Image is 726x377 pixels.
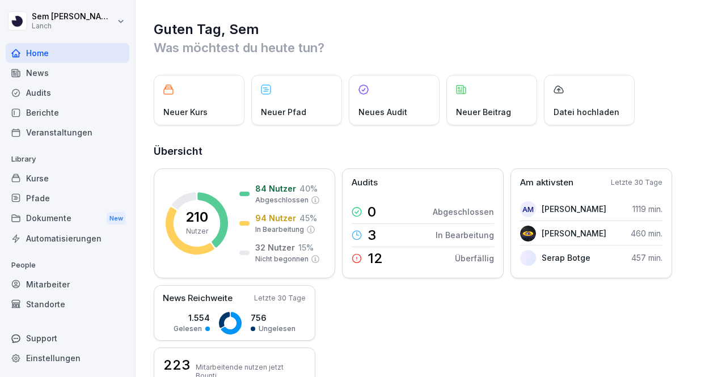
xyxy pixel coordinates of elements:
div: Dokumente [6,208,129,229]
p: In Bearbeitung [255,224,304,235]
a: Veranstaltungen [6,122,129,142]
p: 756 [251,312,296,324]
p: Neuer Kurs [163,106,208,118]
p: 1119 min. [632,203,662,215]
h3: 223 [163,355,190,375]
p: 84 Nutzer [255,183,296,194]
p: 32 Nutzer [255,242,295,253]
h2: Übersicht [154,143,709,159]
a: News [6,63,129,83]
p: Ungelesen [259,324,296,334]
img: g4w5x5mlkjus3ukx1xap2hc0.png [520,226,536,242]
p: 40 % [299,183,318,194]
a: Einstellungen [6,348,129,368]
p: People [6,256,129,274]
p: Am aktivsten [520,176,573,189]
div: New [107,212,126,225]
p: Abgeschlossen [433,206,494,218]
a: Berichte [6,103,129,122]
div: Support [6,328,129,348]
p: Was möchtest du heute tun? [154,39,709,57]
p: Überfällig [455,252,494,264]
a: Kurse [6,168,129,188]
h1: Guten Tag, Sem [154,20,709,39]
p: Datei hochladen [554,106,619,118]
p: 45 % [299,212,317,224]
p: Letzte 30 Tage [611,177,662,188]
p: Neuer Beitrag [456,106,511,118]
p: Neues Audit [358,106,407,118]
div: AM [520,201,536,217]
p: Neuer Pfad [261,106,306,118]
img: fgodp68hp0emq4hpgfcp6x9z.png [520,250,536,266]
a: Automatisierungen [6,228,129,248]
p: Gelesen [174,324,202,334]
p: 457 min. [631,252,662,264]
p: Abgeschlossen [255,195,309,205]
p: 0 [368,205,376,219]
a: Audits [6,83,129,103]
p: 1.554 [174,312,210,324]
p: Audits [352,176,378,189]
p: Nutzer [186,226,208,236]
p: Lanch [32,22,115,30]
p: 460 min. [631,227,662,239]
p: 3 [368,228,376,242]
p: 12 [368,252,383,265]
a: Home [6,43,129,63]
a: Standorte [6,294,129,314]
p: 210 [185,210,208,224]
a: Mitarbeiter [6,274,129,294]
p: Serap Botge [542,252,590,264]
p: News Reichweite [163,292,233,305]
p: Letzte 30 Tage [254,293,306,303]
p: Nicht begonnen [255,254,309,264]
p: 15 % [298,242,314,253]
a: DokumenteNew [6,208,129,229]
p: Sem [PERSON_NAME] [32,12,115,22]
p: In Bearbeitung [436,229,494,241]
p: [PERSON_NAME] [542,227,606,239]
p: 94 Nutzer [255,212,296,224]
a: Pfade [6,188,129,208]
p: [PERSON_NAME] [542,203,606,215]
p: Library [6,150,129,168]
